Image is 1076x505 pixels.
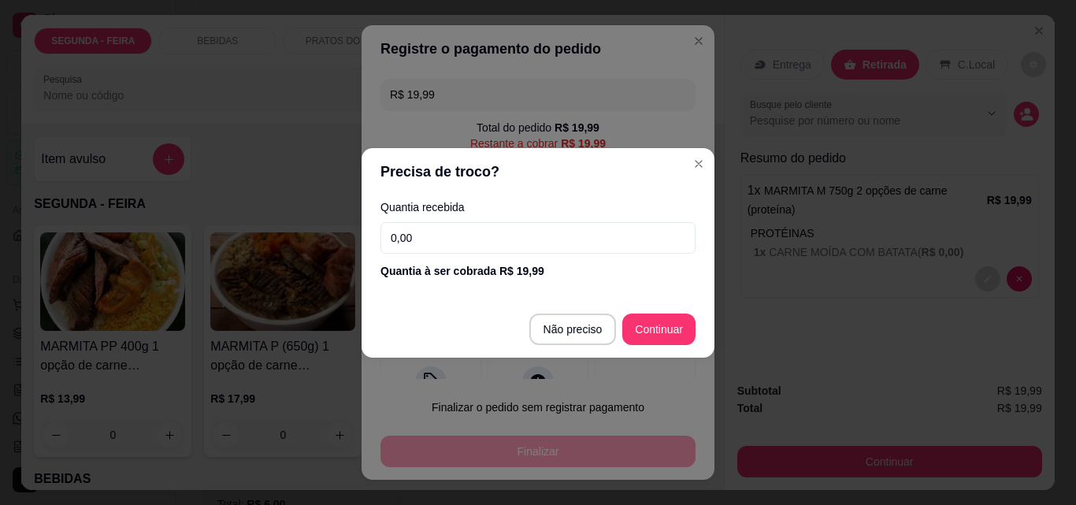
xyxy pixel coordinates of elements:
[380,202,696,213] label: Quantia recebida
[362,148,714,195] header: Precisa de troco?
[380,263,696,279] div: Quantia à ser cobrada R$ 19,99
[686,151,711,176] button: Close
[622,314,696,345] button: Continuar
[529,314,617,345] button: Não preciso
